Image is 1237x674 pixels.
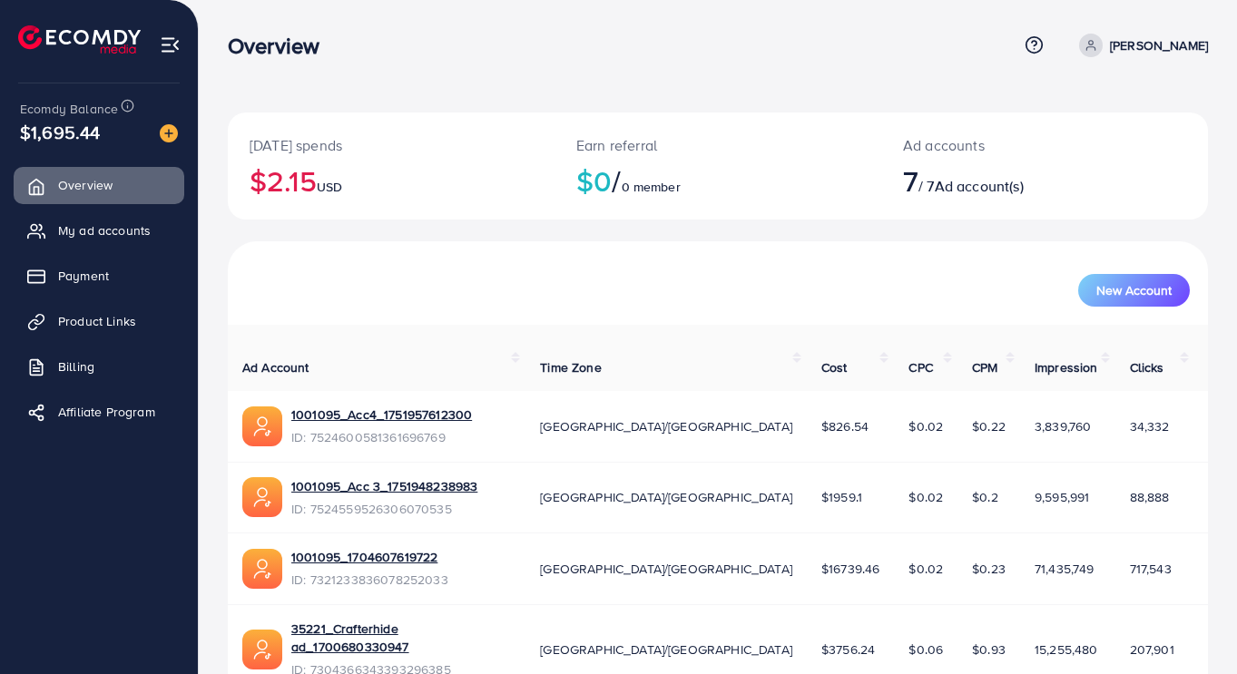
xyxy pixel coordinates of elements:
[14,303,184,339] a: Product Links
[1035,560,1095,578] span: 71,435,749
[1096,284,1172,297] span: New Account
[1130,358,1164,376] span: Clicks
[908,488,943,506] span: $0.02
[540,640,792,659] span: [GEOGRAPHIC_DATA]/[GEOGRAPHIC_DATA]
[58,176,113,194] span: Overview
[20,119,100,145] span: $1,695.44
[540,560,792,578] span: [GEOGRAPHIC_DATA]/[GEOGRAPHIC_DATA]
[540,358,601,376] span: Time Zone
[242,630,282,669] img: ic-ads-acc.e4c84228.svg
[14,167,184,203] a: Overview
[14,258,184,294] a: Payment
[1035,417,1091,435] span: 3,839,760
[291,571,448,589] span: ID: 7321233836078252033
[1160,592,1223,660] iframe: Chat
[160,34,181,55] img: menu
[576,134,859,156] p: Earn referral
[14,394,184,430] a: Affiliate Program
[291,500,477,518] span: ID: 7524559526306070535
[14,212,184,249] a: My ad accounts
[972,640,1006,659] span: $0.93
[250,163,533,198] h2: $2.15
[1130,488,1170,506] span: 88,888
[935,176,1024,196] span: Ad account(s)
[14,348,184,385] a: Billing
[291,428,472,446] span: ID: 7524600581361696769
[242,477,282,517] img: ic-ads-acc.e4c84228.svg
[908,640,943,659] span: $0.06
[908,358,932,376] span: CPC
[160,124,178,142] img: image
[1110,34,1208,56] p: [PERSON_NAME]
[242,549,282,589] img: ic-ads-acc.e4c84228.svg
[821,560,879,578] span: $16739.46
[972,358,997,376] span: CPM
[291,620,511,657] a: 35221_Crafterhide ad_1700680330947
[612,160,621,201] span: /
[821,417,869,435] span: $826.54
[972,560,1006,578] span: $0.23
[291,548,437,566] a: 1001095_1704607619722
[58,357,94,376] span: Billing
[58,221,151,239] span: My ad accounts
[1078,274,1190,307] button: New Account
[250,134,533,156] p: [DATE] spends
[228,33,334,59] h3: Overview
[1130,417,1170,435] span: 34,332
[821,358,848,376] span: Cost
[903,134,1104,156] p: Ad accounts
[1072,34,1208,57] a: [PERSON_NAME]
[622,178,681,196] span: 0 member
[1035,640,1098,659] span: 15,255,480
[20,100,118,118] span: Ecomdy Balance
[1130,560,1172,578] span: 717,543
[540,417,792,435] span: [GEOGRAPHIC_DATA]/[GEOGRAPHIC_DATA]
[291,477,477,495] a: 1001095_Acc 3_1751948238983
[903,160,918,201] span: 7
[1035,488,1089,506] span: 9,595,991
[18,25,141,54] img: logo
[908,417,943,435] span: $0.02
[242,358,309,376] span: Ad Account
[291,405,472,424] a: 1001095_Acc4_1751957612300
[908,560,943,578] span: $0.02
[58,267,109,285] span: Payment
[1130,640,1174,659] span: 207,901
[576,163,859,198] h2: $0
[972,488,998,506] span: $0.2
[1035,358,1098,376] span: Impression
[242,406,282,446] img: ic-ads-acc.e4c84228.svg
[821,640,875,659] span: $3756.24
[58,312,136,330] span: Product Links
[317,178,342,196] span: USD
[540,488,792,506] span: [GEOGRAPHIC_DATA]/[GEOGRAPHIC_DATA]
[821,488,862,506] span: $1959.1
[903,163,1104,198] h2: / 7
[58,403,155,421] span: Affiliate Program
[972,417,1006,435] span: $0.22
